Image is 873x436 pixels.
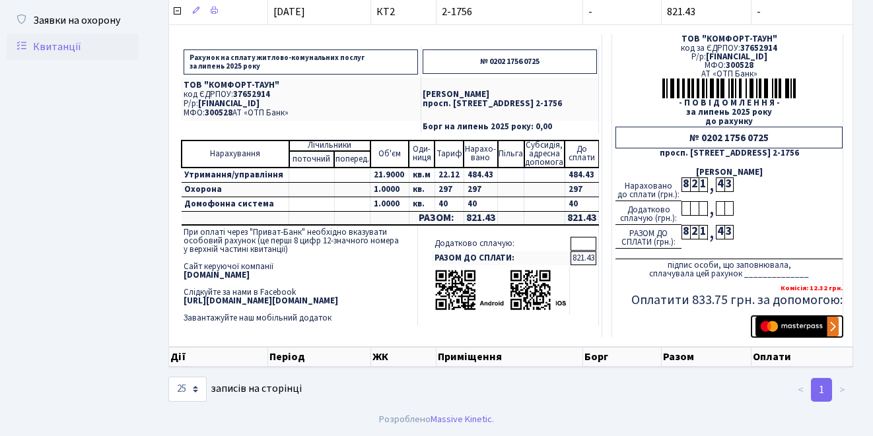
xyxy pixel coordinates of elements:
p: код ЄДРПОУ: [184,90,418,99]
p: Рахунок на сплату житлово-комунальних послуг за липень 2025 року [184,49,418,75]
span: - [757,7,847,17]
div: 3 [724,225,733,239]
td: Лічильники [289,140,370,151]
img: apps-qrcodes.png [435,268,567,311]
td: 40 [464,197,497,211]
div: 1 [699,177,707,192]
span: [FINANCIAL_ID] [198,98,260,109]
div: 4 [716,177,724,192]
td: 821.43 [565,211,598,225]
p: просп. [STREET_ADDRESS] 2-1756 [423,100,597,108]
p: МФО: АТ «ОТП Банк» [184,109,418,117]
h5: Оплатити 833.75 грн. за допомогою: [615,292,843,308]
th: Оплати [751,347,853,367]
span: 821.43 [667,5,695,19]
b: Комісія: 12.32 грн. [781,283,843,293]
div: 2 [690,177,699,192]
select: записів на сторінці [168,377,207,402]
div: до рахунку [615,117,843,126]
td: Домофонна система [182,197,289,211]
div: МФО: [615,61,843,70]
div: Нараховано до сплати (грн.): [615,177,681,201]
th: Приміщення [436,347,583,367]
span: [DATE] [273,5,305,19]
th: Разом [662,347,751,367]
td: Оди- ниця [409,140,435,168]
td: 297 [435,182,464,197]
th: Період [268,347,370,367]
td: 40 [435,197,464,211]
span: 2-1756 [442,7,577,17]
td: Субсидія, адресна допомога [524,140,565,168]
div: код за ЄДРПОУ: [615,44,843,53]
div: 8 [681,177,690,192]
span: - [588,5,592,19]
td: Тариф [435,140,464,168]
td: кв.м [409,168,435,183]
td: При оплаті через "Приват-Банк" необхідно вказувати особовий рахунок (це перші 8 цифр 12-значного ... [181,226,417,325]
td: РАЗОМ: [409,211,464,225]
td: 297 [464,182,497,197]
div: , [707,201,716,216]
div: АТ «ОТП Банк» [615,70,843,78]
a: Заявки на охорону [7,7,139,34]
div: за липень 2025 року [615,108,843,117]
div: Додатково сплачую (грн.): [615,201,681,225]
div: підпис особи, що заповнювала, сплачувала цей рахунок ______________ [615,259,843,278]
td: 484.43 [565,168,598,183]
td: 821.43 [571,251,596,265]
span: КТ2 [376,7,431,17]
td: кв. [409,197,435,211]
p: Р/р: [184,100,418,108]
div: - П О В І Д О М Л Е Н Н Я - [615,99,843,108]
td: 1.0000 [370,182,409,197]
th: ЖК [371,347,437,367]
div: [PERSON_NAME] [615,168,843,177]
div: 2 [690,225,699,239]
th: Борг [583,347,662,367]
td: 484.43 [464,168,497,183]
p: Борг на липень 2025 року: 0,00 [423,123,597,131]
td: 40 [565,197,598,211]
div: № 0202 1756 0725 [615,127,843,148]
td: До cплати [565,140,598,168]
td: РАЗОМ ДО СПЛАТИ: [432,251,570,265]
div: 3 [724,177,733,192]
p: № 0202 1756 0725 [423,49,597,74]
td: 297 [565,182,598,197]
label: записів на сторінці [168,377,302,402]
span: 300528 [205,107,232,119]
div: ТОВ "КОМФОРТ-ТАУН" [615,35,843,44]
p: ТОВ "КОМФОРТ-ТАУН" [184,81,418,90]
td: Додатково сплачую: [432,237,570,251]
td: Утримання/управління [182,168,289,183]
div: РАЗОМ ДО СПЛАТИ (грн.): [615,225,681,249]
a: Квитанції [7,34,139,60]
td: Об'єм [370,140,409,168]
td: 21.9000 [370,168,409,183]
td: Охорона [182,182,289,197]
b: [URL][DOMAIN_NAME][DOMAIN_NAME] [184,295,338,307]
span: 300528 [726,59,753,71]
span: [FINANCIAL_ID] [706,51,767,63]
td: 821.43 [464,211,497,225]
p: [PERSON_NAME] [423,90,597,99]
td: 22.12 [435,168,464,183]
td: поточний [289,151,335,168]
div: , [707,225,716,240]
b: [DOMAIN_NAME] [184,269,250,281]
div: просп. [STREET_ADDRESS] 2-1756 [615,149,843,158]
span: 37652914 [233,88,270,100]
td: 1.0000 [370,197,409,211]
td: Нарахо- вано [464,140,497,168]
div: Р/р: [615,53,843,61]
td: кв. [409,182,435,197]
td: поперед. [334,151,370,168]
a: Massive Kinetic [431,412,492,426]
span: 37652914 [740,42,777,54]
td: Нарахування [182,140,289,168]
div: 1 [699,225,707,239]
th: Дії [169,347,268,367]
div: 4 [716,225,724,239]
img: Masterpass [755,317,839,336]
